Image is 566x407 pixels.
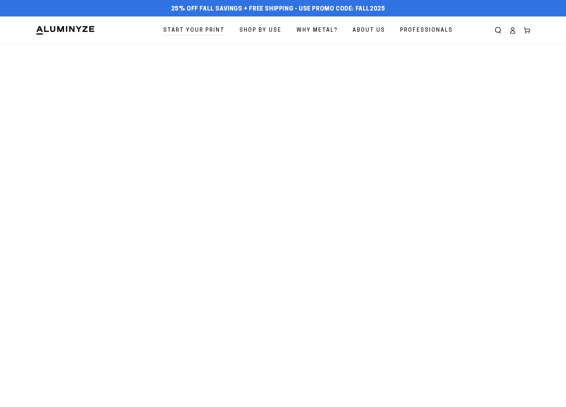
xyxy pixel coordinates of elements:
[491,23,505,38] summary: Search our site
[353,26,385,35] span: About Us
[158,22,230,39] a: Start Your Print
[395,22,458,39] a: Professionals
[292,22,343,39] a: Why Metal?
[348,22,390,39] a: About Us
[400,26,453,35] span: Professionals
[297,26,338,35] span: Why Metal?
[239,26,282,35] span: Shop By Use
[171,6,385,13] span: 25% off FALL Savings + Free Shipping - Use Promo Code: FALL2025
[235,22,287,39] a: Shop By Use
[163,26,225,35] span: Start Your Print
[36,25,95,35] img: Aluminyze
